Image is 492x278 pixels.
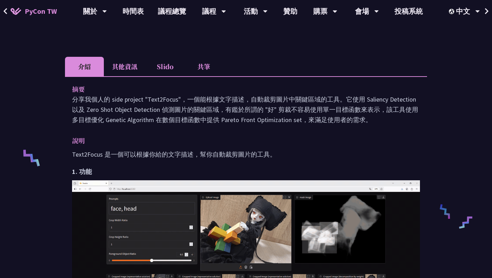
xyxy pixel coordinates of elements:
li: 介紹 [65,57,104,76]
h2: 1. 功能 [72,167,420,177]
li: Slido [146,57,184,76]
li: 共筆 [184,57,223,76]
a: PyCon TW [4,2,64,20]
p: 分享我個人的 side project "Text2Focus"，一個能根據文字描述，自動裁剪圖片中關鍵區域的工具。它使用 Saliency Detection 以及 Zero Shot Obj... [72,94,420,125]
img: Home icon of PyCon TW 2025 [11,8,21,15]
span: PyCon TW [25,6,57,17]
p: 說明 [72,135,406,146]
li: 其他資訊 [104,57,146,76]
img: Locale Icon [449,9,456,14]
p: Text2Focus 是一個可以根據你給的文字描述，幫你自動裁剪圖片的工具。 [72,149,420,159]
p: 摘要 [72,84,406,94]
